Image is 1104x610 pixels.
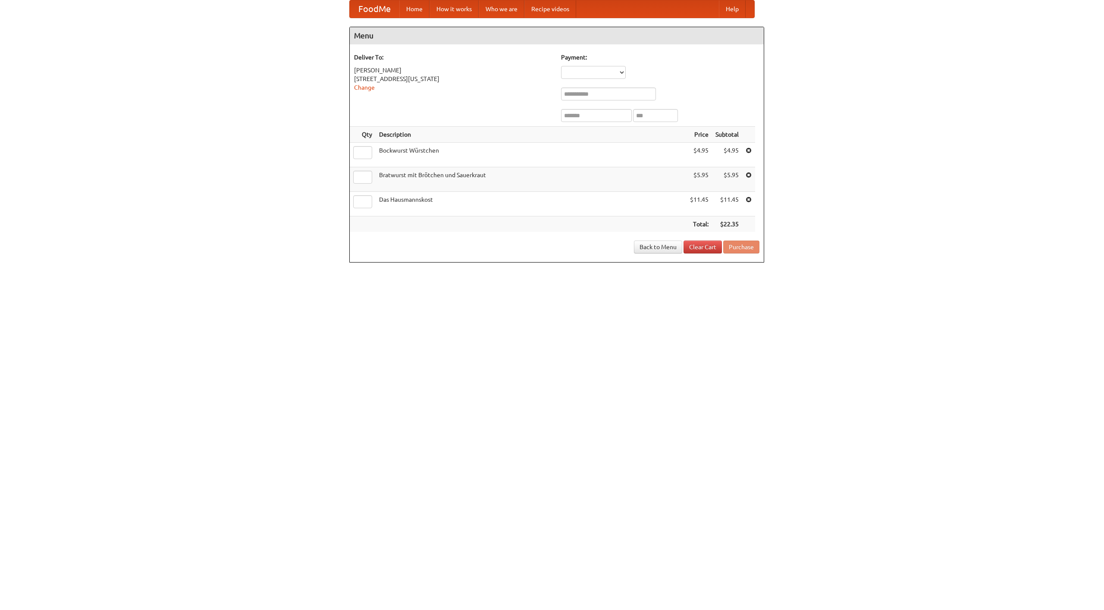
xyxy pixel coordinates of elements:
[712,216,742,232] th: $22.35
[712,143,742,167] td: $4.95
[687,216,712,232] th: Total:
[687,127,712,143] th: Price
[687,143,712,167] td: $4.95
[376,167,687,192] td: Bratwurst mit Brötchen und Sauerkraut
[354,75,552,83] div: [STREET_ADDRESS][US_STATE]
[376,192,687,216] td: Das Hausmannskost
[634,241,682,253] a: Back to Menu
[687,167,712,192] td: $5.95
[712,192,742,216] td: $11.45
[354,66,552,75] div: [PERSON_NAME]
[399,0,430,18] a: Home
[687,192,712,216] td: $11.45
[684,241,722,253] a: Clear Cart
[712,167,742,192] td: $5.95
[376,127,687,143] th: Description
[479,0,524,18] a: Who we are
[561,53,759,62] h5: Payment:
[354,53,552,62] h5: Deliver To:
[712,127,742,143] th: Subtotal
[354,84,375,91] a: Change
[376,143,687,167] td: Bockwurst Würstchen
[350,0,399,18] a: FoodMe
[350,27,764,44] h4: Menu
[430,0,479,18] a: How it works
[719,0,746,18] a: Help
[723,241,759,253] button: Purchase
[524,0,576,18] a: Recipe videos
[350,127,376,143] th: Qty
